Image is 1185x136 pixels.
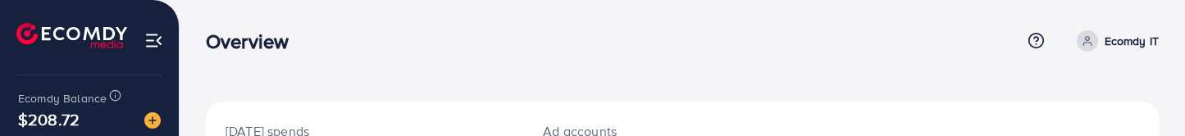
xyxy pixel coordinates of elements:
[206,29,302,53] h3: Overview
[16,23,127,48] img: logo
[18,107,80,131] span: $208.72
[144,31,163,50] img: menu
[1070,30,1159,52] a: Ecomdy IT
[1105,31,1159,51] p: Ecomdy IT
[18,90,107,107] span: Ecomdy Balance
[144,112,161,129] img: image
